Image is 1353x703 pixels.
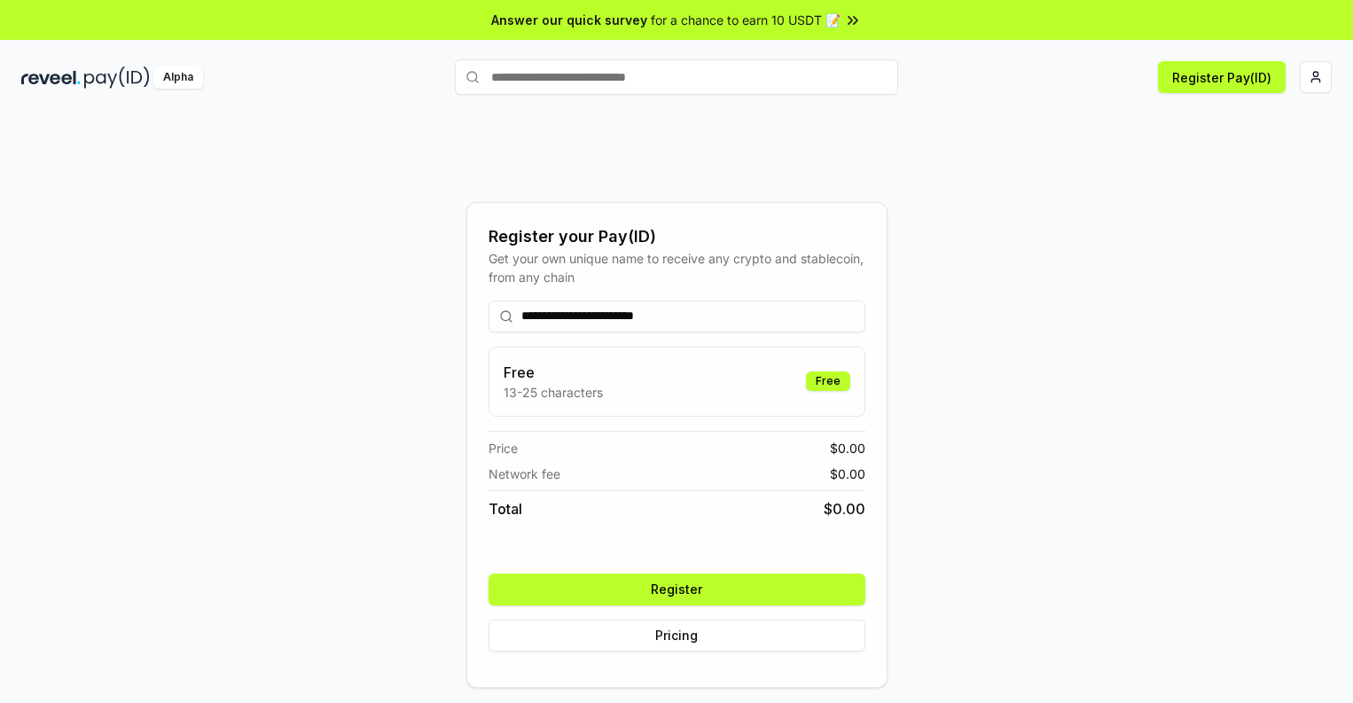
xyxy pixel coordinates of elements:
[84,66,150,89] img: pay_id
[489,498,522,519] span: Total
[489,249,865,286] div: Get your own unique name to receive any crypto and stablecoin, from any chain
[489,439,518,457] span: Price
[824,498,865,519] span: $ 0.00
[830,465,865,483] span: $ 0.00
[504,383,603,402] p: 13-25 characters
[153,66,203,89] div: Alpha
[1158,61,1286,93] button: Register Pay(ID)
[830,439,865,457] span: $ 0.00
[491,11,647,29] span: Answer our quick survey
[489,465,560,483] span: Network fee
[651,11,841,29] span: for a chance to earn 10 USDT 📝
[504,362,603,383] h3: Free
[806,371,850,391] div: Free
[489,574,865,605] button: Register
[489,620,865,652] button: Pricing
[489,224,865,249] div: Register your Pay(ID)
[21,66,81,89] img: reveel_dark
